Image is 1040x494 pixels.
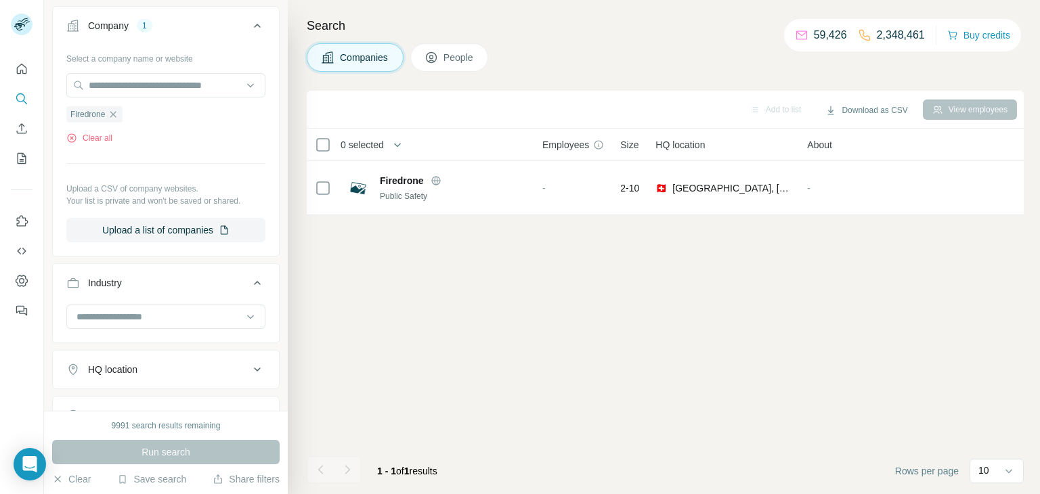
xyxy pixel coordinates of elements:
p: 10 [978,464,989,477]
span: Size [620,138,638,152]
button: Enrich CSV [11,116,32,141]
button: Save search [117,472,186,486]
span: 2-10 [620,181,639,195]
button: Download as CSV [816,100,917,120]
button: HQ location [53,353,279,386]
span: 0 selected [341,138,384,152]
span: People [443,51,475,64]
span: Firedrone [380,174,424,187]
button: My lists [11,146,32,171]
span: 1 - 1 [377,466,396,476]
button: Buy credits [947,26,1010,45]
button: Feedback [11,298,32,323]
div: Annual revenue ($) [88,409,169,422]
button: Search [11,87,32,111]
button: Company1 [53,9,279,47]
p: Your list is private and won't be saved or shared. [66,195,265,207]
button: Upload a list of companies [66,218,265,242]
button: Use Surfe API [11,239,32,263]
button: Share filters [213,472,280,486]
span: Firedrone [70,108,105,120]
button: Clear [52,472,91,486]
div: Industry [88,276,122,290]
img: Logo of Firedrone [347,177,369,199]
div: Public Safety [380,190,526,202]
div: Select a company name or website [66,47,265,65]
h4: Search [307,16,1024,35]
div: 9991 search results remaining [112,420,221,432]
span: Rows per page [895,464,959,478]
span: Companies [340,51,389,64]
button: Clear all [66,132,112,144]
span: Employees [542,138,589,152]
button: Dashboard [11,269,32,293]
span: - [542,183,546,194]
p: Upload a CSV of company websites. [66,183,265,195]
span: 1 [404,466,410,476]
p: 59,426 [814,27,847,43]
button: Annual revenue ($) [53,399,279,432]
span: 🇨🇭 [655,181,667,195]
div: HQ location [88,363,137,376]
button: Use Surfe on LinkedIn [11,209,32,233]
span: [GEOGRAPHIC_DATA], [GEOGRAPHIC_DATA] [672,181,791,195]
span: results [377,466,437,476]
button: Quick start [11,57,32,81]
div: Open Intercom Messenger [14,448,46,480]
div: Company [88,19,129,32]
div: 1 [137,20,152,32]
span: - [807,183,810,194]
span: About [807,138,832,152]
p: 2,348,461 [877,27,925,43]
span: of [396,466,404,476]
span: HQ location [655,138,705,152]
button: Industry [53,267,279,305]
